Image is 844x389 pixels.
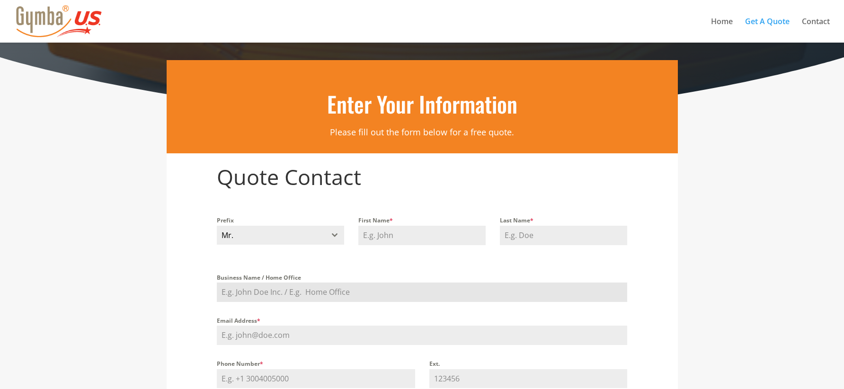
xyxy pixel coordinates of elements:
p: Please fill out the form below for a free quote. [257,124,588,141]
a: Contact [802,18,830,43]
input: E.g. Doe [500,226,627,245]
label: Prefix [217,216,344,225]
input: E.g. john@doe.com [217,326,627,345]
label: First Name [358,216,486,225]
input: E.g. John Doe Inc. / E.g. Home Office [217,283,627,302]
input: E.g. +1 3004005000 [217,369,415,389]
input: E.g. John [358,226,486,245]
label: Business Name / Home Office [217,273,627,283]
h2: Quote Contact [217,166,627,187]
div: Mr. [217,226,344,245]
img: Gymba US [16,5,102,37]
label: Last Name [500,216,627,225]
label: Phone Number [217,359,415,369]
h2: Enter Your Information [257,88,588,124]
input: 123456 [429,369,627,389]
label: Ext. [429,359,627,369]
a: Home [711,18,733,43]
a: Get A Quote [745,18,790,43]
label: Email Address [217,316,627,326]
